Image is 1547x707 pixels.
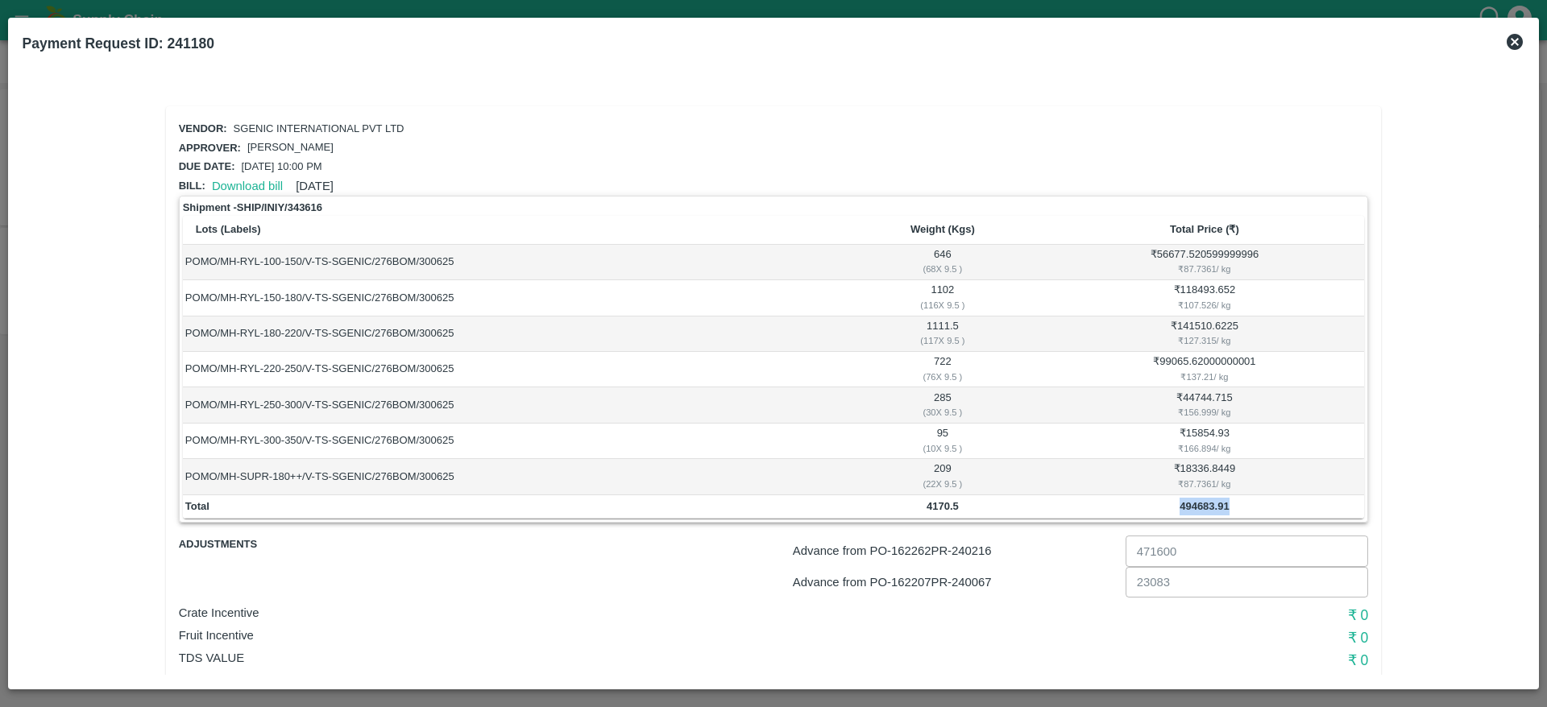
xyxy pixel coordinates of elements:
td: POMO/MH-RYL-100-150/V-TS-SGENIC/276BOM/300625 [183,245,841,280]
b: Lots (Labels) [196,223,261,235]
td: 95 [840,424,1044,459]
p: [DATE] 10:00 PM [241,159,321,175]
td: ₹ 141510.6225 [1045,316,1365,352]
span: [DATE] [296,180,334,192]
p: Total After adjustments [179,672,972,689]
td: POMO/MH-RYL-250-300/V-TS-SGENIC/276BOM/300625 [183,387,841,423]
b: Weight (Kgs) [910,223,975,235]
div: ₹ 166.894 / kg [1047,441,1362,456]
input: Advance [1126,567,1369,597]
h6: ₹ 0 [972,626,1368,649]
p: TDS VALUE [179,649,972,667]
td: ₹ 15854.93 [1045,424,1365,459]
div: ( 22 X 9.5 ) [843,477,1042,491]
td: 209 [840,459,1044,494]
b: 494683.91 [1180,500,1229,512]
td: 285 [840,387,1044,423]
a: Download bill [212,180,283,192]
b: Total Price (₹) [1170,223,1239,235]
td: ₹ 56677.520599999996 [1045,245,1365,280]
span: Bill: [179,180,205,192]
div: ( 76 X 9.5 ) [843,370,1042,384]
td: ₹ 99065.62000000001 [1045,352,1365,387]
td: 1102 [840,280,1044,316]
div: ₹ 107.526 / kg [1047,298,1362,312]
input: Advance [1126,535,1369,566]
p: [PERSON_NAME] [247,140,334,155]
span: Vendor: [179,122,227,134]
div: ₹ 137.21 / kg [1047,370,1362,384]
h6: ₹ 0 [972,649,1368,672]
td: 1111.5 [840,316,1044,352]
strong: Shipment - SHIP/INIY/343616 [183,200,322,216]
p: Advance from PO- 162207 PR- 240067 [793,573,1119,591]
h6: ₹ 0.91 [972,672,1368,694]
b: 4170.5 [927,500,959,512]
span: Approver: [179,142,241,154]
div: ₹ 156.999 / kg [1047,405,1362,420]
b: Total [185,500,209,512]
div: ( 68 X 9.5 ) [843,262,1042,276]
b: Payment Request ID: 241180 [23,35,214,52]
p: Advance from PO- 162262 PR- 240216 [793,542,1119,560]
td: POMO/MH-SUPR-180++/V-TS-SGENIC/276BOM/300625 [183,459,841,494]
td: 646 [840,245,1044,280]
td: ₹ 44744.715 [1045,387,1365,423]
h6: ₹ 0 [972,604,1368,626]
td: POMO/MH-RYL-300-350/V-TS-SGENIC/276BOM/300625 [183,424,841,459]
p: SGENIC INTERNATIONAL PVT LTD [234,122,404,137]
span: Adjustments [179,535,377,554]
div: ( 30 X 9.5 ) [843,405,1042,420]
td: POMO/MH-RYL-180-220/V-TS-SGENIC/276BOM/300625 [183,316,841,352]
div: ₹ 87.7361 / kg [1047,262,1362,276]
span: Due date: [179,160,235,172]
td: ₹ 118493.652 [1045,280,1365,316]
div: ₹ 87.7361 / kg [1047,477,1362,491]
div: ₹ 127.315 / kg [1047,333,1362,348]
td: POMO/MH-RYL-150-180/V-TS-SGENIC/276BOM/300625 [183,280,841,316]
td: ₹ 18336.8449 [1045,459,1365,494]
p: Crate Incentive [179,604,972,622]
td: 722 [840,352,1044,387]
div: ( 117 X 9.5 ) [843,333,1042,348]
p: Fruit Incentive [179,626,972,644]
td: POMO/MH-RYL-220-250/V-TS-SGENIC/276BOM/300625 [183,352,841,387]
div: ( 116 X 9.5 ) [843,298,1042,312]
div: ( 10 X 9.5 ) [843,441,1042,456]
